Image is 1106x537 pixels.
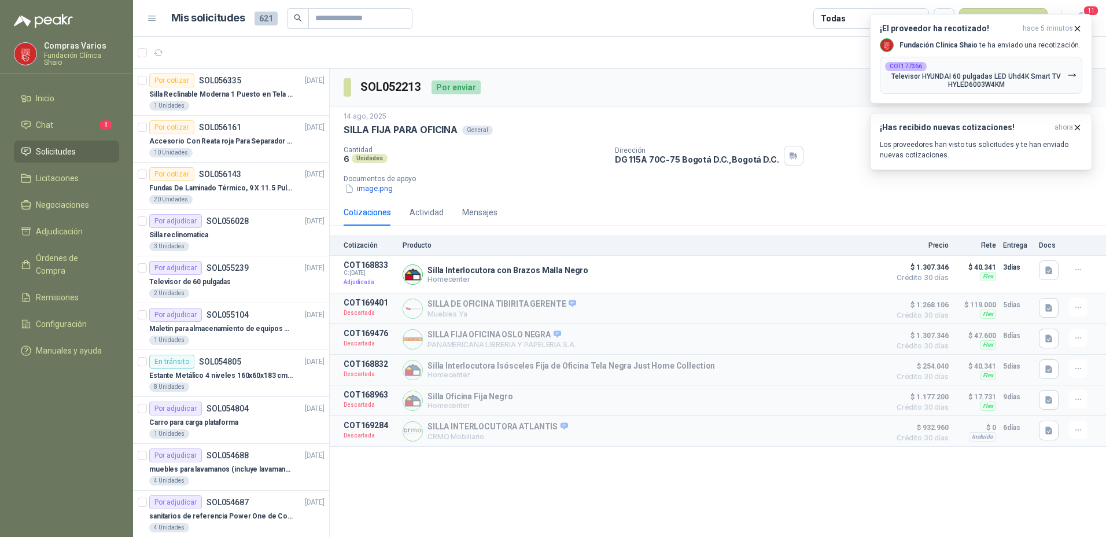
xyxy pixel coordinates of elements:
[133,303,329,350] a: Por adjudicarSOL055104[DATE] Maletin para almacenamiento de equipos medicos kits de primeros auxi...
[891,390,949,404] span: $ 1.177.200
[427,370,715,379] p: Homecenter
[14,286,119,308] a: Remisiones
[14,14,73,28] img: Logo peakr
[344,183,394,195] button: image.png
[891,241,949,249] p: Precio
[149,73,194,87] div: Por cotizar
[344,430,396,442] p: Descartada
[305,310,325,321] p: [DATE]
[149,148,193,157] div: 10 Unidades
[880,39,893,52] img: Company Logo
[956,298,996,312] p: $ 119.000
[891,329,949,343] span: $ 1.307.346
[344,338,396,350] p: Descartada
[344,329,396,338] p: COT169476
[149,448,202,462] div: Por adjudicar
[891,260,949,274] span: $ 1.307.346
[891,312,949,319] span: Crédito 30 días
[360,78,422,96] h3: SOL052213
[427,340,576,349] p: PANAMERICANA LIBRERIA Y PAPELERIA S.A.
[880,139,1082,160] p: Los proveedores han visto tus solicitudes y te han enviado nuevas cotizaciones.
[980,272,996,281] div: Flex
[199,170,241,178] p: SOL056143
[133,350,329,397] a: En tránsitoSOL054805[DATE] Estante Metálico 4 niveles 160x60x183 cm Fixser8 Unidades
[199,76,241,84] p: SOL056335
[149,136,293,147] p: Accesorio Con Reata roja Para Separador De Fila
[36,318,87,330] span: Configuración
[149,195,193,204] div: 20 Unidades
[149,214,202,228] div: Por adjudicar
[1071,8,1092,29] button: 11
[305,122,325,133] p: [DATE]
[880,57,1082,94] button: COT177366Televisor HYUNDAI 60 pulgadas LED Uhd4K Smart TV HYLED6003W4KM
[403,391,422,410] img: Company Logo
[199,123,241,131] p: SOL056161
[36,291,79,304] span: Remisiones
[149,511,293,522] p: sanitarios de referencia Power One de Corona
[44,42,119,50] p: Compras Varios
[344,421,396,430] p: COT169284
[352,154,388,163] div: Unidades
[462,126,493,135] div: General
[403,299,422,318] img: Company Logo
[899,41,1081,50] p: te ha enviado una recotización.
[99,120,112,130] span: 1
[870,113,1092,170] button: ¡Has recibido nuevas cotizaciones!ahora Los proveedores han visto tus solicitudes y te han enviad...
[891,435,949,442] span: Crédito 30 días
[1003,298,1032,312] p: 5 días
[344,260,396,270] p: COT168833
[36,198,89,211] span: Negociaciones
[207,264,249,272] p: SOL055239
[133,256,329,303] a: Por adjudicarSOL055239[DATE] Televisor de 60 pulgadas2 Unidades
[133,444,329,491] a: Por adjudicarSOL054688[DATE] muebles para lavamanos (incluye lavamanos)4 Unidades
[891,343,949,350] span: Crédito 30 días
[305,356,325,367] p: [DATE]
[207,451,249,459] p: SOL054688
[149,277,231,288] p: Televisor de 60 pulgadas
[432,80,481,94] div: Por enviar
[885,72,1067,89] p: Televisor HYUNDAI 60 pulgadas LED Uhd4K Smart TV HYLED6003W4KM
[294,14,302,22] span: search
[344,124,458,136] p: SILLA FIJA PARA OFICINA
[344,111,386,122] p: 14 ago, 2025
[344,298,396,307] p: COT169401
[427,401,513,410] p: Homecenter
[207,498,249,506] p: SOL054687
[980,340,996,350] div: Flex
[1023,24,1073,34] span: hace 5 minutos
[14,247,119,282] a: Órdenes de Compra
[305,403,325,414] p: [DATE]
[615,146,779,155] p: Dirección
[344,390,396,399] p: COT168963
[14,167,119,189] a: Licitaciones
[890,64,922,69] b: COT177366
[36,225,83,238] span: Adjudicación
[427,266,588,275] p: Silla Interlocutora con Brazos Malla Negro
[956,421,996,435] p: $ 0
[149,89,293,100] p: Silla Reclinable Moderna 1 Puesto en Tela Mecánica Praxis Elite Living
[149,261,202,275] div: Por adjudicar
[891,298,949,312] span: $ 1.268.106
[36,252,108,277] span: Órdenes de Compra
[36,92,54,105] span: Inicio
[1083,5,1099,16] span: 11
[149,308,202,322] div: Por adjudicar
[1003,390,1032,404] p: 9 días
[14,220,119,242] a: Adjudicación
[149,289,189,298] div: 2 Unidades
[403,241,884,249] p: Producto
[427,299,576,310] p: SILLA DE OFICINA TIBIRITA GERENTE
[149,523,189,532] div: 4 Unidades
[133,69,329,116] a: Por cotizarSOL056335[DATE] Silla Reclinable Moderna 1 Puesto en Tela Mecánica Praxis Elite Living...
[403,422,422,441] img: Company Logo
[305,216,325,227] p: [DATE]
[344,277,396,288] p: Adjudicada
[149,402,202,415] div: Por adjudicar
[956,241,996,249] p: Flete
[1055,123,1073,133] span: ahora
[14,340,119,362] a: Manuales y ayuda
[149,370,293,381] p: Estante Metálico 4 niveles 160x60x183 cm Fixser
[171,10,245,27] h1: Mis solicitudes
[199,358,241,366] p: SOL054805
[344,399,396,411] p: Descartada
